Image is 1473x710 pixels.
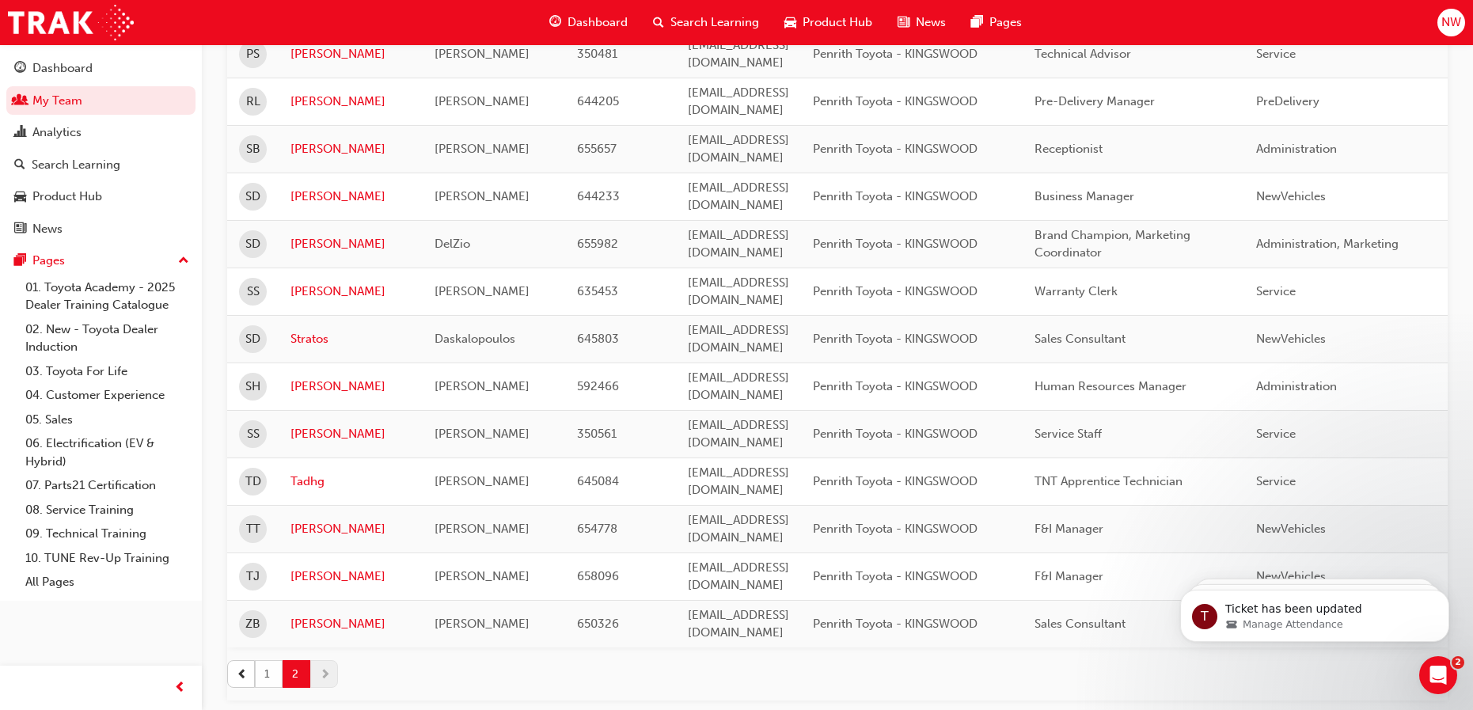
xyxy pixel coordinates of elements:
a: [PERSON_NAME] [290,188,411,206]
span: 350561 [577,427,617,441]
span: search-icon [653,13,664,32]
span: SS [247,425,260,443]
span: Administration [1256,142,1337,156]
span: pages-icon [14,254,26,268]
span: Service [1256,47,1296,61]
span: NewVehicles [1256,189,1326,203]
button: next-icon [310,660,338,688]
span: SS [247,283,260,301]
span: [EMAIL_ADDRESS][DOMAIN_NAME] [688,180,789,213]
span: guage-icon [14,62,26,76]
a: [PERSON_NAME] [290,235,411,253]
span: 350481 [577,47,617,61]
span: [EMAIL_ADDRESS][DOMAIN_NAME] [688,418,789,450]
a: Product Hub [6,182,196,211]
span: Daskalopoulos [435,332,515,346]
a: [PERSON_NAME] [290,93,411,111]
a: Trak [8,5,134,40]
span: news-icon [14,222,26,237]
span: Penrith Toyota - KINGSWOOD [813,284,978,298]
a: [PERSON_NAME] [290,283,411,301]
span: Service [1256,474,1296,488]
span: NW [1441,13,1461,32]
a: All Pages [19,570,196,594]
span: pages-icon [971,13,983,32]
span: prev-icon [174,678,186,698]
div: Search Learning [32,156,120,174]
a: Search Learning [6,150,196,180]
span: [PERSON_NAME] [435,474,530,488]
span: 655657 [577,142,617,156]
span: [EMAIL_ADDRESS][DOMAIN_NAME] [688,513,789,545]
a: Dashboard [6,54,196,83]
span: Warranty Clerk [1035,284,1118,298]
span: [EMAIL_ADDRESS][DOMAIN_NAME] [688,275,789,308]
span: 658096 [577,569,619,583]
div: Pages [32,252,65,270]
span: chart-icon [14,126,26,140]
span: 655982 [577,237,618,251]
span: car-icon [784,13,796,32]
span: Penrith Toyota - KINGSWOOD [813,142,978,156]
a: pages-iconPages [959,6,1035,39]
span: NewVehicles [1256,332,1326,346]
span: SD [245,235,260,253]
span: [EMAIL_ADDRESS][DOMAIN_NAME] [688,133,789,165]
span: 592466 [577,379,619,393]
span: 654778 [577,522,617,536]
span: [PERSON_NAME] [435,379,530,393]
a: 05. Sales [19,408,196,432]
span: [PERSON_NAME] [435,617,530,631]
span: [PERSON_NAME] [435,189,530,203]
span: 635453 [577,284,618,298]
span: 645084 [577,474,619,488]
span: car-icon [14,190,26,204]
span: 644233 [577,189,620,203]
a: guage-iconDashboard [537,6,640,39]
a: 10. TUNE Rev-Up Training [19,546,196,571]
span: SD [245,330,260,348]
a: 01. Toyota Academy - 2025 Dealer Training Catalogue [19,275,196,317]
span: [EMAIL_ADDRESS][DOMAIN_NAME] [688,608,789,640]
a: 09. Technical Training [19,522,196,546]
button: 1 [255,660,283,688]
span: DelZio [435,237,470,251]
span: Penrith Toyota - KINGSWOOD [813,379,978,393]
span: [PERSON_NAME] [435,284,530,298]
button: Pages [6,246,196,275]
span: Pages [989,13,1022,32]
span: [PERSON_NAME] [435,94,530,108]
span: Penrith Toyota - KINGSWOOD [813,189,978,203]
span: news-icon [898,13,909,32]
a: Analytics [6,118,196,147]
span: Pre-Delivery Manager [1035,94,1155,108]
button: DashboardMy TeamAnalyticsSearch LearningProduct HubNews [6,51,196,246]
span: Service [1256,427,1296,441]
span: [EMAIL_ADDRESS][DOMAIN_NAME] [688,228,789,260]
a: 06. Electrification (EV & Hybrid) [19,431,196,473]
span: Service Staff [1035,427,1102,441]
a: 07. Parts21 Certification [19,473,196,498]
span: 2 [1452,656,1464,669]
a: News [6,215,196,244]
span: next-icon [320,666,331,682]
div: Analytics [32,123,82,142]
span: Business Manager [1035,189,1134,203]
span: Administration, Marketing [1256,237,1399,251]
span: Human Resources Manager [1035,379,1186,393]
span: [PERSON_NAME] [435,569,530,583]
button: NW [1437,9,1465,36]
span: up-icon [178,251,189,271]
span: [EMAIL_ADDRESS][DOMAIN_NAME] [688,465,789,498]
div: Product Hub [32,188,102,206]
span: Sales Consultant [1035,332,1126,346]
a: 03. Toyota For Life [19,359,196,384]
span: ZB [245,615,260,633]
span: [PERSON_NAME] [435,47,530,61]
span: TJ [246,568,260,586]
span: Penrith Toyota - KINGSWOOD [813,617,978,631]
span: prev-icon [237,666,248,682]
span: Technical Advisor [1035,47,1131,61]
